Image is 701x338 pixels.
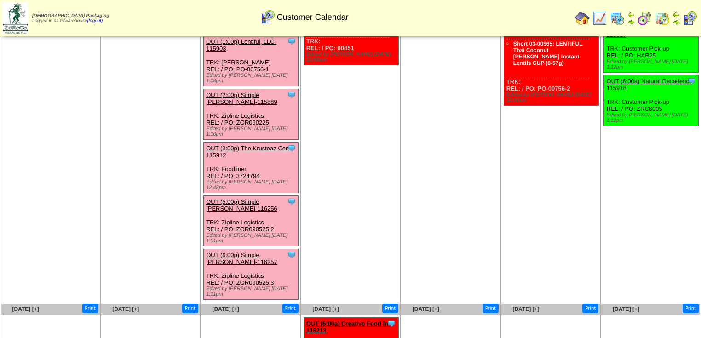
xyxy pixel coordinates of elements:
button: Print [82,304,98,313]
a: OUT (3:00p) The Krusteaz Com-115912 [206,145,293,159]
img: calendarcustomer.gif [683,11,697,26]
div: Edited by [PERSON_NAME] [DATE] 12:00am [506,92,598,103]
img: Tooltip [287,90,296,99]
div: TRK: Customer Pick-up REL: / PO: HAR25 [604,22,699,73]
img: line_graph.gif [592,11,607,26]
div: Edited by [PERSON_NAME] [DATE] 1:10pm [206,126,298,137]
img: calendarprod.gif [610,11,625,26]
div: Edited by [PERSON_NAME] [DATE] 12:48pm [206,179,298,190]
a: OUT (5:00p) Simple [PERSON_NAME]-116256 [206,198,277,212]
a: OUT (2:00p) Simple [PERSON_NAME]-115889 [206,92,277,105]
a: [DATE] [+] [12,306,39,312]
a: [DATE] [+] [112,306,139,312]
span: Customer Calendar [277,12,349,22]
a: OUT (6:00p) Simple [PERSON_NAME]-116257 [206,252,277,265]
img: calendarblend.gif [638,11,652,26]
div: Edited by [PERSON_NAME] [DATE] 1:12pm [606,112,698,123]
div: TRK: Zipline Logistics REL: / PO: ZOR090225 [204,89,299,140]
span: [DEMOGRAPHIC_DATA] Packaging [32,13,109,18]
button: Print [382,304,398,313]
img: Tooltip [287,37,296,46]
div: TRK: REL: / PO: PO-00756-2 [504,16,598,106]
img: calendarcustomer.gif [260,10,275,24]
img: Tooltip [287,197,296,206]
a: [DATE] [+] [413,306,439,312]
button: Print [582,304,598,313]
button: Print [282,304,299,313]
button: Print [683,304,699,313]
span: Logged in as Gfwarehouse [32,13,109,23]
div: Edited by [PERSON_NAME] [DATE] 1:01pm [206,233,298,244]
img: zoroco-logo-small.webp [3,3,28,34]
a: [DATE] [+] [213,306,239,312]
img: calendarinout.gif [655,11,670,26]
button: Print [483,304,499,313]
a: OUT (6:00a) Natural Decadenc-115918 [606,78,691,92]
img: arrowleft.gif [672,11,680,18]
a: Short 03-00965: LENTIFUL Thai Coconut [PERSON_NAME] Instant Lentils CUP (8-57g) [513,40,582,66]
img: Tooltip [287,250,296,259]
a: [DATE] [+] [512,306,539,312]
img: arrowright.gif [672,18,680,26]
div: TRK: Zipline Logistics REL: / PO: ZOR090525.2 [204,196,299,246]
img: home.gif [575,11,590,26]
a: [DATE] [+] [613,306,639,312]
img: Tooltip [287,143,296,153]
button: Print [182,304,198,313]
div: TRK: [PERSON_NAME] REL: / PO: PO-00756-1 [204,36,299,86]
div: Edited by [PERSON_NAME] [DATE] 12:00am [306,52,398,63]
a: OUT (1:00p) Lentiful, LLC-115903 [206,38,276,52]
a: (logout) [87,18,103,23]
img: arrowright.gif [627,18,635,26]
img: Tooltip [687,76,696,86]
div: TRK: Foodliner REL: / PO: 3724794 [204,143,299,193]
img: Tooltip [387,319,396,328]
a: OUT (6:00a) Creative Food In-116213 [306,320,391,334]
div: Edited by [PERSON_NAME] [DATE] 1:08pm [206,73,298,84]
img: arrowleft.gif [627,11,635,18]
a: [DATE] [+] [312,306,339,312]
div: TRK: Zipline Logistics REL: / PO: ZOR090525.3 [204,249,299,300]
div: Edited by [PERSON_NAME] [DATE] 1:12pm [606,59,698,70]
div: TRK: Customer Pick-up REL: / PO: ZRC6005 [604,75,699,126]
div: Edited by [PERSON_NAME] [DATE] 1:11pm [206,286,298,297]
